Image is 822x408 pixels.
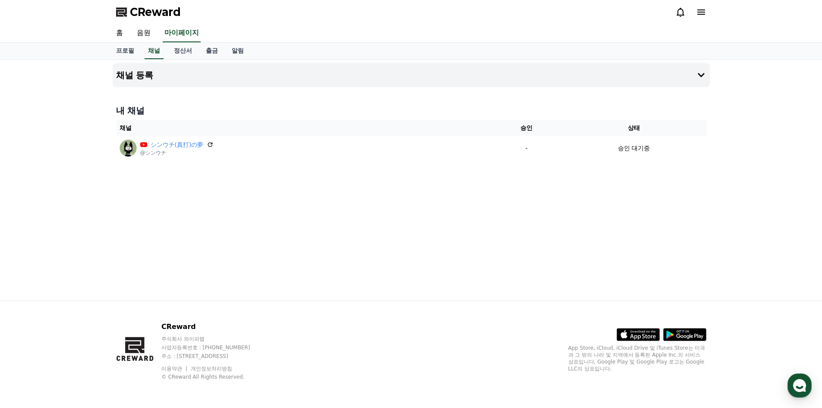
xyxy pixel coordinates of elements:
img: シンウチ(真打)の夢 [120,139,137,157]
p: App Store, iCloud, iCloud Drive 및 iTunes Store는 미국과 그 밖의 나라 및 지역에서 등록된 Apple Inc.의 서비스 상표입니다. Goo... [568,345,706,372]
th: 상태 [562,120,706,136]
a: 마이페이지 [163,24,201,42]
p: 승인 대기중 [618,144,650,153]
h4: 내 채널 [116,104,706,117]
a: 음원 [130,24,157,42]
p: 주소 : [STREET_ADDRESS] [161,353,267,360]
span: CReward [130,5,181,19]
p: @シンウチ [140,149,214,156]
p: 사업자등록번호 : [PHONE_NUMBER] [161,344,267,351]
a: 개인정보처리방침 [191,366,232,372]
a: 알림 [225,43,251,59]
a: 채널 [145,43,164,59]
th: 승인 [491,120,562,136]
a: 프로필 [109,43,141,59]
button: 채널 등록 [113,63,710,87]
a: シンウチ(真打)の夢 [151,140,204,149]
a: 홈 [109,24,130,42]
th: 채널 [116,120,491,136]
a: CReward [116,5,181,19]
p: 주식회사 와이피랩 [161,335,267,342]
a: 이용약관 [161,366,189,372]
a: 정산서 [167,43,199,59]
p: - [495,144,558,153]
p: © CReward All Rights Reserved. [161,373,267,380]
p: CReward [161,322,267,332]
a: 출금 [199,43,225,59]
h4: 채널 등록 [116,70,154,80]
